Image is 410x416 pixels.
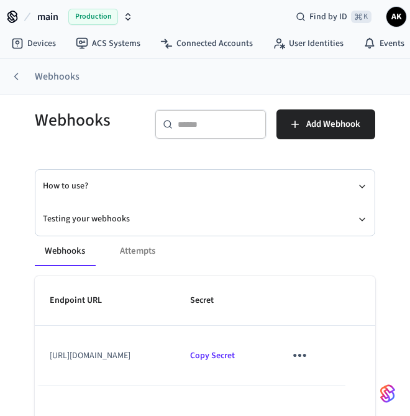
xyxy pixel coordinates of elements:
img: SeamLogoGradient.69752ec5.svg [380,384,395,404]
span: main [37,9,58,24]
span: Secret [190,291,230,310]
button: Testing your webhooks [43,203,367,236]
span: Find by ID [309,11,347,23]
a: Connected Accounts [150,32,263,55]
span: Production [68,9,118,25]
a: Devices [1,32,66,55]
span: AK [388,8,405,25]
button: Add Webhook [276,109,375,139]
span: Copied! [190,349,235,362]
h5: Webhooks [35,109,140,132]
span: Endpoint URL [50,291,118,310]
span: Webhooks [22,69,80,84]
div: Find by ID⌘ K [286,6,381,28]
button: How to use? [43,170,367,203]
td: [URL][DOMAIN_NAME] [35,326,175,386]
button: AK [386,7,406,27]
a: ACS Systems [66,32,150,55]
a: User Identities [263,32,353,55]
table: sticky table [35,276,375,386]
div: ant example [35,236,375,266]
span: ⌘ K [351,11,371,23]
span: Add Webhook [306,116,360,132]
button: Webhooks [35,236,95,266]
